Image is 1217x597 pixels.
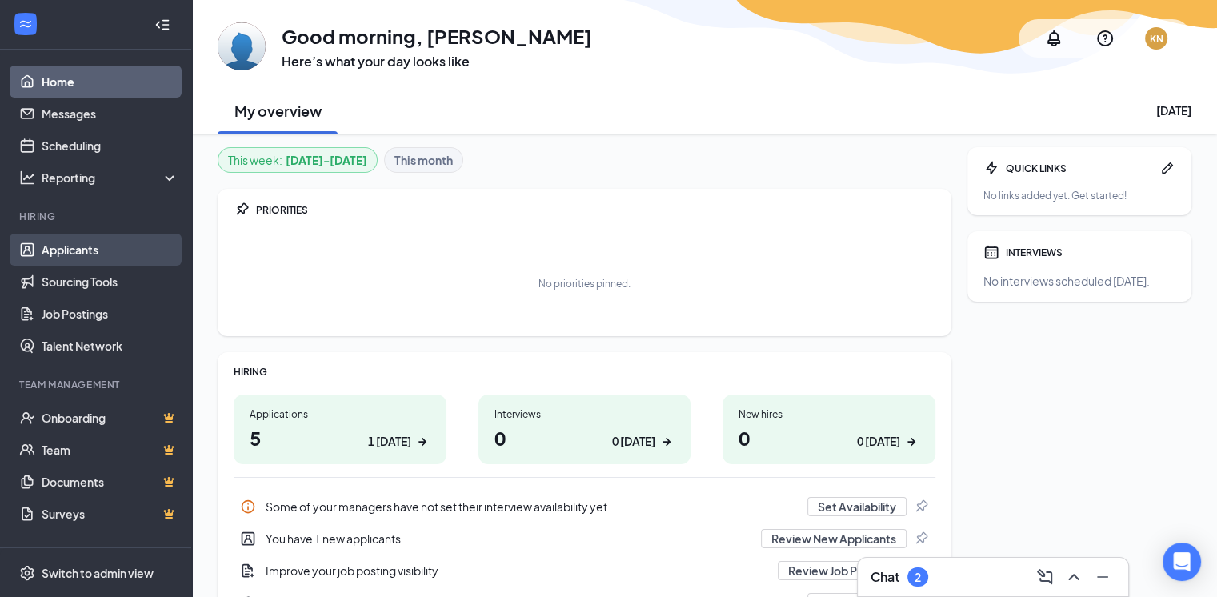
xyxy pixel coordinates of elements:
div: Open Intercom Messenger [1163,543,1201,581]
div: No interviews scheduled [DATE]. [983,273,1175,289]
p: Phishing is getting sophisticated, with red flags less apparent. Any email that is suspicious, SP... [27,74,229,138]
button: ComposeMessage [1032,564,1058,590]
div: You have 1 new applicants [266,531,751,547]
button: Review Job Postings [778,561,907,580]
a: Applicants [42,234,178,266]
div: You have 1 new applicants [234,523,935,555]
div: 2 [915,571,921,584]
button: Watch it later [154,323,243,352]
a: DocumentAddImprove your job posting visibilityReview Job PostingsPin [234,555,935,587]
svg: Calendar [983,244,999,260]
div: Improve your job posting visibility [266,563,768,579]
button: ChevronUp [1061,564,1087,590]
svg: ArrowRight [659,434,675,450]
a: New hires00 [DATE]ArrowRight [723,395,935,464]
a: InfoSome of your managers have not set their interview availability yetSet AvailabilityPin [234,491,935,523]
div: INTERVIEWS [1006,246,1175,259]
svg: ComposeMessage [1035,567,1055,587]
div: QUICK LINKS [1006,162,1153,175]
div: Improve your job posting visibility [234,555,935,587]
svg: Pin [913,531,929,547]
div: Payroll [19,546,175,559]
img: 1755887412032553598.png [11,11,27,27]
div: NVA CyberSecurity [34,11,156,27]
a: Home [42,66,178,98]
div: New hires [739,407,919,421]
div: Interviews [494,407,675,421]
h3: Chat [871,568,899,586]
a: Applications51 [DATE]ArrowRight [234,395,446,464]
svg: ArrowRight [414,434,430,450]
div: Some of your managers have not set their interview availability yet [266,499,798,515]
svg: Collapse [154,17,170,33]
svg: Minimize [1093,567,1112,587]
h1: Good morning, [PERSON_NAME] [282,22,592,50]
h2: My overview [234,101,322,121]
img: Kirsten Niceley [218,22,266,70]
svg: Pin [234,202,250,218]
a: TeamCrown [42,434,178,466]
svg: Settings [19,565,35,581]
svg: Bolt [983,160,999,176]
svg: ChevronUp [1064,567,1083,587]
svg: QuestionInfo [1095,29,1115,48]
div: [DATE] [1156,102,1191,118]
b: This month [394,151,453,169]
a: UserEntityYou have 1 new applicantsReview New ApplicantsPin [234,523,935,555]
a: DocumentsCrown [42,466,178,498]
a: Talent Network [42,330,178,362]
div: Switch to admin view [42,565,154,581]
a: Messages [42,98,178,130]
div: Some of your managers have not set their interview availability yet [234,491,935,523]
div: This week : [228,151,367,169]
svg: DocumentAdd [240,563,256,579]
svg: Pen [1159,160,1175,176]
a: Scheduling [42,130,178,162]
h1: 0 [494,424,675,451]
button: Review New Applicants [761,529,907,548]
h1: 5 [250,424,430,451]
a: Interviews00 [DATE]ArrowRight [478,395,691,464]
div: Applications [250,407,430,421]
a: SurveysCrown [42,498,178,530]
svg: Pin [913,499,929,515]
svg: Notifications [1044,29,1063,48]
div: KN [1150,32,1163,46]
svg: Info [240,499,256,515]
a: OnboardingCrown [42,402,178,434]
div: 0 [DATE] [612,433,655,450]
svg: ArrowRight [903,434,919,450]
strong: REPORTED [40,112,98,125]
button: Watch Video [159,285,243,314]
b: [DATE] - [DATE] [286,151,367,169]
div: Team Management [19,378,175,391]
div: 1 [DATE] [368,433,411,450]
div: Reporting [42,170,179,186]
h3: Here’s what your day looks like [282,53,592,70]
button: Minimize [1090,564,1115,590]
a: Job Postings [42,298,178,330]
div: No links added yet. Get started! [983,189,1175,202]
p: Please watch this 2-minute video to review the warning signs from the recent phishing email so th... [27,191,229,255]
div: Hiring [19,210,175,223]
div: HIRING [234,365,935,379]
div: PRIORITIES [256,203,935,217]
div: No priorities pinned. [538,277,631,290]
svg: WorkstreamLogo [18,16,34,32]
img: 1755887412032553598.png [2,2,34,34]
div: 0 [DATE] [857,433,900,450]
h1: 0 [739,424,919,451]
svg: UserEntity [240,531,256,547]
button: Set Availability [807,497,907,516]
a: Sourcing Tools [42,266,178,298]
svg: Analysis [19,170,35,186]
